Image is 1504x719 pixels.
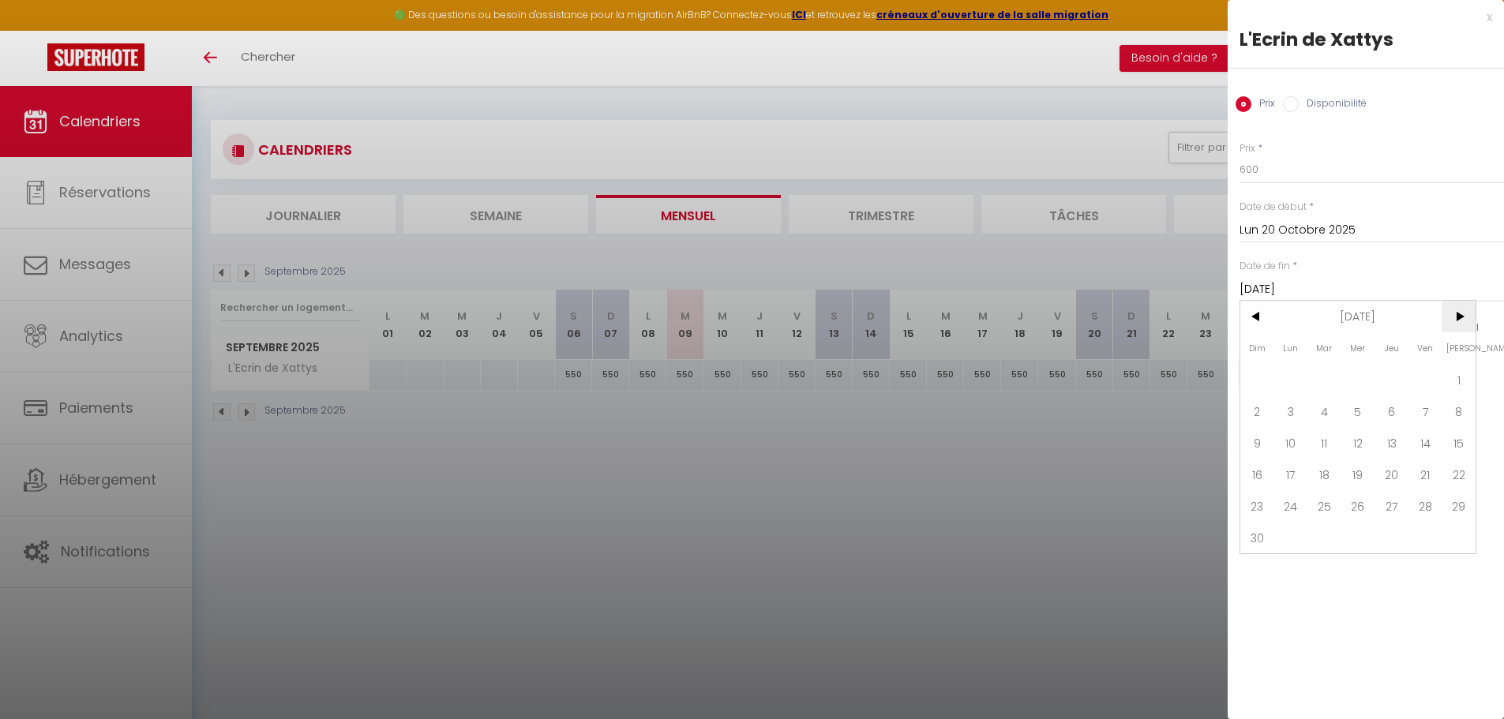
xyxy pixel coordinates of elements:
[1375,490,1408,522] span: 27
[1240,301,1274,332] span: <
[1240,259,1290,274] label: Date de fin
[1240,427,1274,459] span: 9
[1442,427,1476,459] span: 15
[1240,459,1274,490] span: 16
[1442,459,1476,490] span: 22
[1307,332,1341,364] span: Mar
[1274,459,1308,490] span: 17
[1274,427,1308,459] span: 10
[1240,27,1492,52] div: L'Ecrin de Xattys
[1375,459,1408,490] span: 20
[13,6,60,54] button: Ouvrir le widget de chat LiveChat
[1408,332,1442,364] span: Ven
[1341,459,1375,490] span: 19
[1251,96,1275,114] label: Prix
[1341,427,1375,459] span: 12
[1240,332,1274,364] span: Dim
[1375,332,1408,364] span: Jeu
[1375,395,1408,427] span: 6
[1341,395,1375,427] span: 5
[1240,522,1274,553] span: 30
[1307,490,1341,522] span: 25
[1240,395,1274,427] span: 2
[1442,364,1476,395] span: 1
[1240,200,1307,215] label: Date de début
[1307,395,1341,427] span: 4
[1299,96,1367,114] label: Disponibilité
[1408,395,1442,427] span: 7
[1274,490,1308,522] span: 24
[1408,490,1442,522] span: 28
[1408,459,1442,490] span: 21
[1442,332,1476,364] span: [PERSON_NAME]
[1442,395,1476,427] span: 8
[1341,332,1375,364] span: Mer
[1240,490,1274,522] span: 23
[1240,141,1255,156] label: Prix
[1375,427,1408,459] span: 13
[1307,427,1341,459] span: 11
[1228,8,1492,27] div: x
[1442,490,1476,522] span: 29
[1274,332,1308,364] span: Lun
[1307,459,1341,490] span: 18
[1408,427,1442,459] span: 14
[1274,301,1442,332] span: [DATE]
[1442,301,1476,332] span: >
[1274,395,1308,427] span: 3
[1341,490,1375,522] span: 26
